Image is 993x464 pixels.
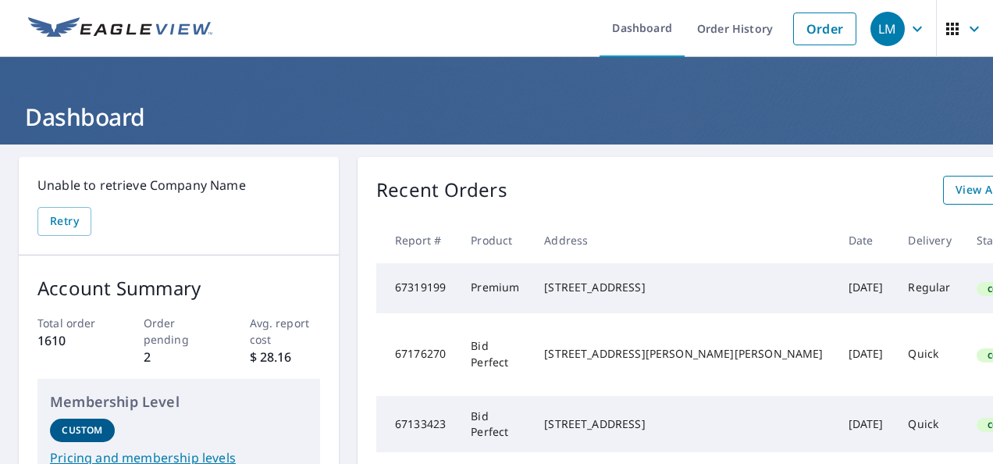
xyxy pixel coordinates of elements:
p: Unable to retrieve Company Name [37,176,320,195]
td: [DATE] [836,313,896,396]
span: Retry [50,212,79,231]
div: [STREET_ADDRESS] [544,280,823,295]
th: Date [836,217,896,263]
td: 67133423 [376,396,458,452]
th: Product [458,217,532,263]
div: [STREET_ADDRESS][PERSON_NAME][PERSON_NAME] [544,346,823,362]
p: Avg. report cost [250,315,321,348]
td: 67319199 [376,263,458,313]
td: Premium [458,263,532,313]
p: 2 [144,348,215,366]
td: Bid Perfect [458,396,532,452]
th: Delivery [895,217,963,263]
a: Order [793,12,856,45]
button: Retry [37,207,91,236]
p: Order pending [144,315,215,348]
td: Quick [895,396,963,452]
p: 1610 [37,331,109,350]
p: Membership Level [50,391,308,412]
td: [DATE] [836,396,896,452]
div: [STREET_ADDRESS] [544,416,823,432]
td: Regular [895,263,963,313]
th: Address [532,217,835,263]
h1: Dashboard [19,101,974,133]
p: Custom [62,423,102,437]
td: Quick [895,313,963,396]
th: Report # [376,217,458,263]
div: LM [870,12,905,46]
td: Bid Perfect [458,313,532,396]
p: Total order [37,315,109,331]
td: [DATE] [836,263,896,313]
p: $ 28.16 [250,348,321,366]
img: EV Logo [28,17,212,41]
p: Recent Orders [376,176,507,205]
p: Account Summary [37,274,320,302]
td: 67176270 [376,313,458,396]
